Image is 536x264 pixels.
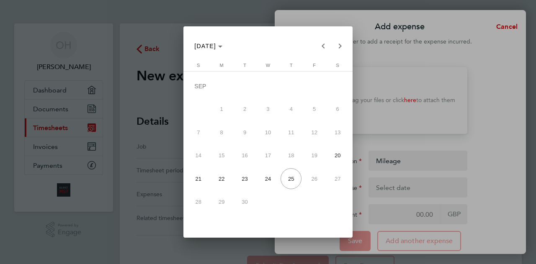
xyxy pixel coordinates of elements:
[290,63,293,68] span: T
[211,168,232,189] span: 22
[234,122,255,143] span: 9
[266,63,270,68] span: W
[256,121,279,144] button: September 10, 2025
[187,121,210,144] button: September 7, 2025
[303,144,326,167] button: September 19, 2025
[304,145,325,166] span: 19
[188,145,209,166] span: 14
[194,43,216,49] span: [DATE]
[187,167,210,190] button: September 21, 2025
[210,97,233,120] button: September 1, 2025
[210,190,233,213] button: September 29, 2025
[233,121,256,144] button: September 9, 2025
[313,63,316,68] span: F
[281,168,301,189] span: 25
[326,121,349,144] button: September 13, 2025
[281,145,301,166] span: 18
[211,192,232,213] span: 29
[280,121,303,144] button: September 11, 2025
[327,145,348,166] span: 20
[326,144,349,167] button: September 20, 2025
[256,167,279,190] button: September 24, 2025
[336,63,339,68] span: S
[303,167,326,190] button: September 26, 2025
[233,97,256,120] button: September 2, 2025
[187,144,210,167] button: September 14, 2025
[256,97,279,120] button: September 3, 2025
[326,97,349,120] button: September 6, 2025
[304,122,325,143] span: 12
[234,192,255,213] span: 30
[220,63,224,68] span: M
[210,144,233,167] button: September 15, 2025
[258,168,278,189] span: 24
[191,38,226,54] button: Choose month and year
[187,74,349,97] td: SEP
[233,144,256,167] button: September 16, 2025
[211,145,232,166] span: 15
[211,99,232,120] span: 1
[327,99,348,120] span: 6
[210,167,233,190] button: September 22, 2025
[234,99,255,120] span: 2
[258,122,278,143] span: 10
[281,99,301,120] span: 4
[303,97,326,120] button: September 5, 2025
[188,192,209,213] span: 28
[327,168,348,189] span: 27
[304,99,325,120] span: 5
[188,122,209,143] span: 7
[280,97,303,120] button: September 4, 2025
[243,63,246,68] span: T
[281,122,301,143] span: 11
[234,168,255,189] span: 23
[234,145,255,166] span: 16
[327,122,348,143] span: 13
[233,190,256,213] button: September 30, 2025
[233,167,256,190] button: September 23, 2025
[304,168,325,189] span: 26
[280,144,303,167] button: September 18, 2025
[197,63,200,68] span: S
[315,38,332,54] button: Previous month
[211,122,232,143] span: 8
[326,167,349,190] button: September 27, 2025
[256,144,279,167] button: September 17, 2025
[332,38,348,54] button: Next month
[210,121,233,144] button: September 8, 2025
[258,99,278,120] span: 3
[188,168,209,189] span: 21
[187,190,210,213] button: September 28, 2025
[303,121,326,144] button: September 12, 2025
[258,145,278,166] span: 17
[280,167,303,190] button: September 25, 2025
